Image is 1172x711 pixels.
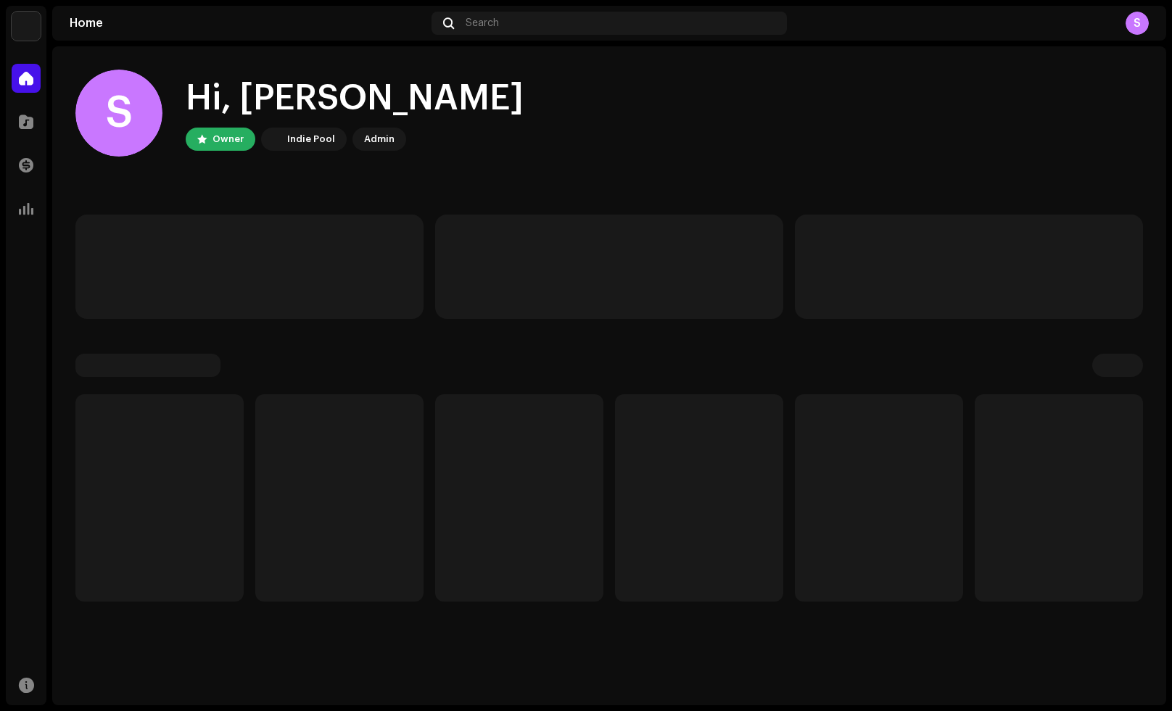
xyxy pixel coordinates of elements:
[212,130,244,148] div: Owner
[186,75,524,122] div: Hi, [PERSON_NAME]
[70,17,426,29] div: Home
[287,130,335,148] div: Indie Pool
[12,12,41,41] img: 190830b2-3b53-4b0d-992c-d3620458de1d
[75,70,162,157] div: S
[264,130,281,148] img: 190830b2-3b53-4b0d-992c-d3620458de1d
[364,130,395,148] div: Admin
[1126,12,1149,35] div: S
[466,17,499,29] span: Search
